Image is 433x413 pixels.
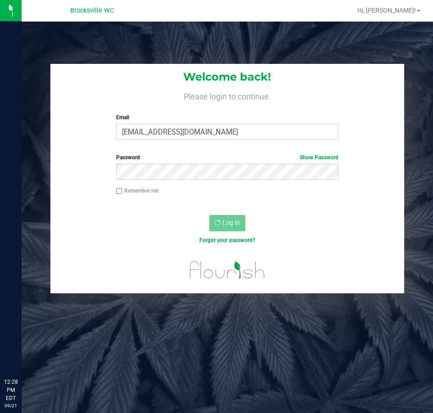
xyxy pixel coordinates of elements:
p: 12:28 PM EDT [4,378,18,402]
input: Remember me [116,188,122,194]
a: Show Password [300,154,338,161]
button: Log In [209,215,245,231]
label: Remember me [116,187,158,195]
span: Hi, [PERSON_NAME]! [357,7,416,14]
h1: Welcome back! [50,71,405,83]
a: Forgot your password? [199,237,255,243]
span: Password [116,154,140,161]
h4: Please login to continue. [50,90,405,101]
p: 09/21 [4,402,18,409]
label: Email [116,113,338,121]
span: Brooksville WC [70,7,114,14]
span: Log In [222,219,240,226]
img: flourish_logo.svg [183,254,272,286]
